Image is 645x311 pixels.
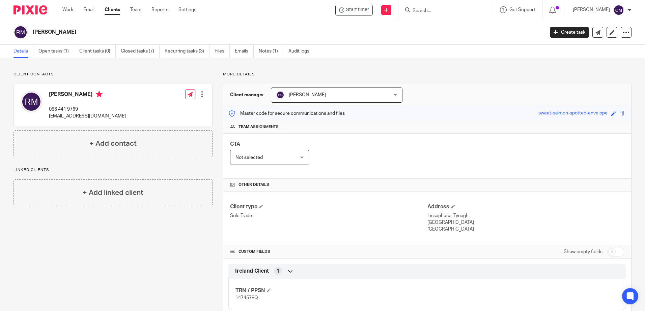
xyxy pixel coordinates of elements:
[239,182,269,187] span: Other details
[427,203,624,210] h4: Address
[230,92,264,98] h3: Client manager
[235,268,269,275] span: Ireland Client
[49,113,126,119] p: [EMAIL_ADDRESS][DOMAIN_NAME]
[228,110,345,117] p: Master code for secure communications and files
[13,72,213,77] p: Client contacts
[239,124,279,130] span: Team assignments
[427,226,624,233] p: [GEOGRAPHIC_DATA]
[105,6,120,13] a: Clients
[223,72,632,77] p: More details
[79,45,116,58] a: Client tasks (0)
[289,93,326,97] span: [PERSON_NAME]
[62,6,73,13] a: Work
[21,91,42,112] img: svg%3E
[427,219,624,226] p: [GEOGRAPHIC_DATA]
[276,91,284,99] img: svg%3E
[33,29,438,36] h2: [PERSON_NAME]
[230,141,240,147] span: CTA
[89,138,137,149] h4: + Add contact
[550,27,589,38] a: Create task
[573,6,610,13] p: [PERSON_NAME]
[346,6,369,13] span: Start timer
[13,25,28,39] img: svg%3E
[235,287,427,294] h4: TRN / PPSN
[235,296,258,300] span: 1474578Q
[178,6,196,13] a: Settings
[613,5,624,15] img: svg%3E
[13,45,33,58] a: Details
[277,268,279,275] span: 1
[215,45,230,58] a: Files
[38,45,74,58] a: Open tasks (1)
[130,6,141,13] a: Team
[259,45,283,58] a: Notes (1)
[96,91,103,98] i: Primary
[230,249,427,254] h4: CUSTOM FIELDS
[230,203,427,210] h4: Client type
[13,5,47,14] img: Pixie
[49,91,126,99] h4: [PERSON_NAME]
[151,6,168,13] a: Reports
[235,45,254,58] a: Emails
[13,167,213,173] p: Linked clients
[288,45,314,58] a: Audit logs
[427,212,624,219] p: Lissaphuca, Tynagh
[121,45,160,58] a: Closed tasks (7)
[49,106,126,113] p: 086 441 9769
[235,155,263,160] span: Not selected
[230,212,427,219] p: Sole Trade
[165,45,209,58] a: Recurring tasks (3)
[83,187,143,198] h4: + Add linked client
[335,5,373,15] div: Richard Morrison
[509,7,535,12] span: Get Support
[83,6,94,13] a: Email
[538,110,608,117] div: sweet-salmon-spotted-envelope
[412,8,473,14] input: Search
[564,248,602,255] label: Show empty fields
